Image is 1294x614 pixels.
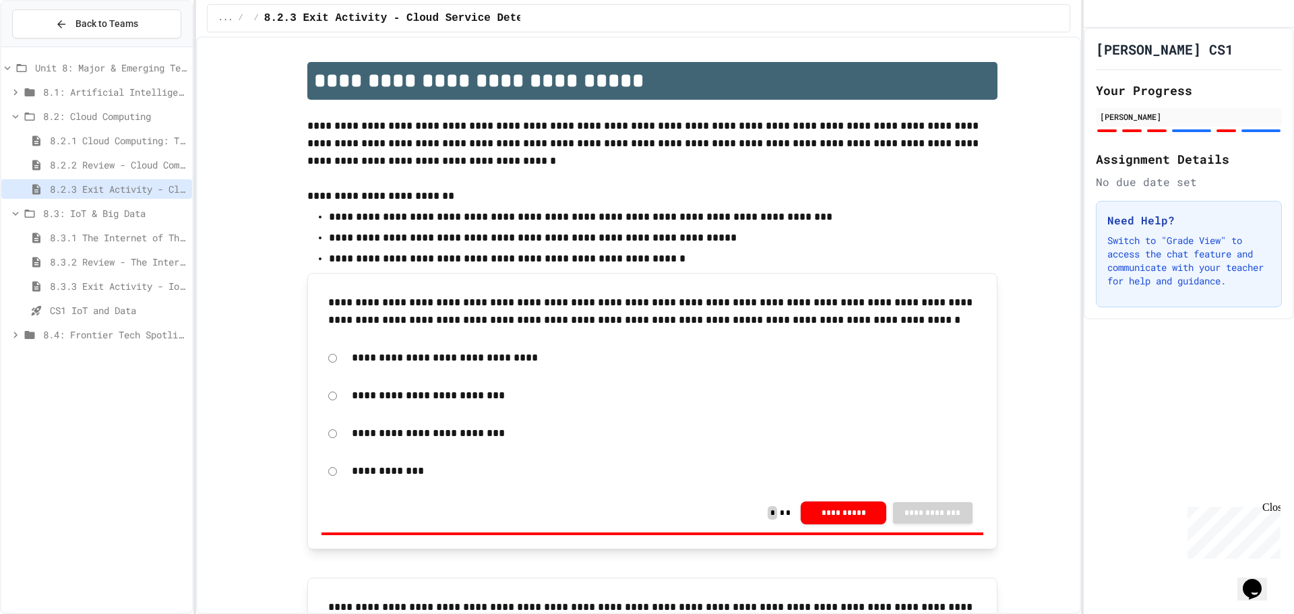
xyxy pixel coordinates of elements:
[75,17,138,31] span: Back to Teams
[43,206,187,220] span: 8.3: IoT & Big Data
[43,328,187,342] span: 8.4: Frontier Tech Spotlight
[50,182,187,196] span: 8.2.3 Exit Activity - Cloud Service Detective
[5,5,93,86] div: Chat with us now!Close
[254,13,259,24] span: /
[218,13,233,24] span: ...
[35,61,187,75] span: Unit 8: Major & Emerging Technologies
[50,231,187,245] span: 8.3.1 The Internet of Things and Big Data: Our Connected Digital World
[43,109,187,123] span: 8.2: Cloud Computing
[12,9,181,38] button: Back to Teams
[50,279,187,293] span: 8.3.3 Exit Activity - IoT Data Detective Challenge
[1096,150,1282,168] h2: Assignment Details
[43,85,187,99] span: 8.1: Artificial Intelligence Basics
[50,303,187,317] span: CS1 IoT and Data
[50,158,187,172] span: 8.2.2 Review - Cloud Computing
[238,13,243,24] span: /
[1096,81,1282,100] h2: Your Progress
[50,255,187,269] span: 8.3.2 Review - The Internet of Things and Big Data
[1096,174,1282,190] div: No due date set
[1107,212,1270,228] h3: Need Help?
[1182,501,1281,559] iframe: chat widget
[1237,560,1281,601] iframe: chat widget
[50,133,187,148] span: 8.2.1 Cloud Computing: Transforming the Digital World
[1107,234,1270,288] p: Switch to "Grade View" to access the chat feature and communicate with your teacher for help and ...
[1100,111,1278,123] div: [PERSON_NAME]
[264,10,555,26] span: 8.2.3 Exit Activity - Cloud Service Detective
[1096,40,1233,59] h1: [PERSON_NAME] CS1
